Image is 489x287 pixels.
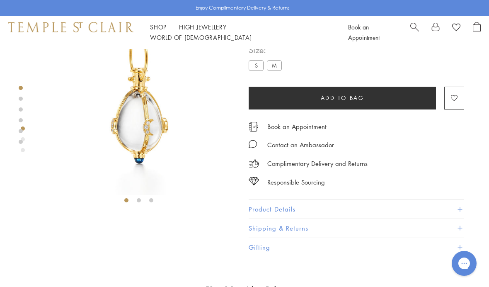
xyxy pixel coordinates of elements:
[249,219,464,238] button: Shipping & Returns
[473,22,481,43] a: Open Shopping Bag
[267,158,368,169] p: Complimentary Delivery and Returns
[150,23,167,31] a: ShopShop
[348,23,380,41] a: Book an Appointment
[249,238,464,257] button: Gifting
[21,124,25,159] div: Product gallery navigation
[249,158,259,169] img: icon_delivery.svg
[267,177,325,187] div: Responsible Sourcing
[179,23,227,31] a: High JewelleryHigh Jewellery
[150,33,252,41] a: World of [DEMOGRAPHIC_DATA]World of [DEMOGRAPHIC_DATA]
[249,200,464,219] button: Product Details
[150,22,329,43] nav: Main navigation
[249,140,257,148] img: MessageIcon-01_2.svg
[321,93,364,102] span: Add to bag
[249,122,259,131] img: icon_appointment.svg
[267,122,327,131] a: Book an Appointment
[249,60,264,71] label: S
[410,22,419,43] a: Search
[452,22,460,34] a: View Wishlist
[249,177,259,185] img: icon_sourcing.svg
[8,22,133,32] img: Temple St. Clair
[267,60,282,71] label: M
[196,4,290,12] p: Enjoy Complimentary Delivery & Returns
[249,43,285,57] span: Size:
[448,248,481,279] iframe: Gorgias live chat messenger
[267,140,334,150] div: Contact an Ambassador
[249,87,436,109] button: Add to bag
